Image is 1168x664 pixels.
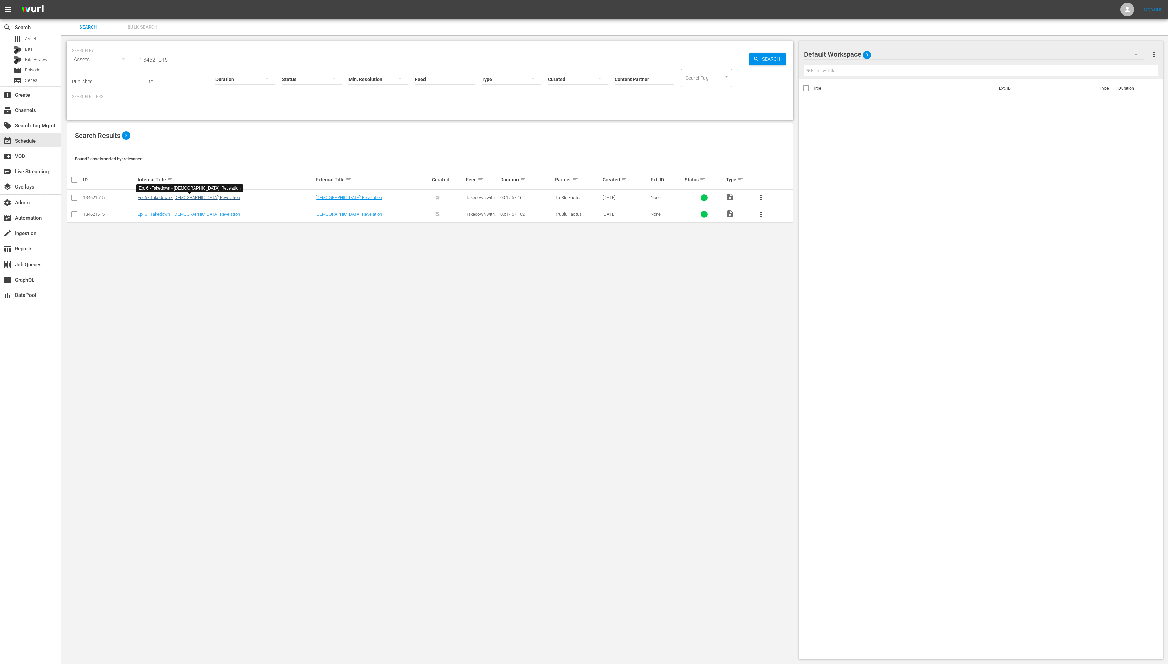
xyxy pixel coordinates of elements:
[555,212,593,227] span: TruBlu Factual Streaming Network, LLC
[500,195,553,200] div: 00:17:57.162
[1114,79,1155,98] th: Duration
[25,46,33,53] span: Bits
[863,48,871,62] span: 0
[83,195,136,200] div: 134621515
[621,177,627,183] span: sort
[651,195,683,200] div: None
[3,276,12,284] span: GraphQL
[1150,50,1158,58] span: more_vert
[651,212,683,217] div: None
[25,77,37,84] span: Series
[757,210,765,218] span: more_vert
[83,212,136,217] div: 134621515
[432,177,464,182] div: Curated
[72,94,788,100] p: Search Filters:
[685,176,724,184] div: Status
[3,137,12,145] span: Schedule
[1144,7,1162,12] a: Sign Out
[316,176,430,184] div: External Title
[500,212,553,217] div: 00:17:57.162
[555,195,593,210] span: TruBlu Factual Streaming Network, LLC
[25,56,48,63] span: Bits Review
[3,229,12,237] span: Ingestion
[3,261,12,269] span: Job Queues
[14,35,22,43] span: Asset
[3,291,12,299] span: DataPool
[753,206,769,222] button: more_vert
[726,210,734,218] span: Video
[700,177,706,183] span: sort
[65,23,111,31] span: Search
[25,67,40,73] span: Episode
[119,23,166,31] span: Bulk Search
[737,177,743,183] span: sort
[520,177,526,183] span: sort
[75,156,143,161] span: Found 2 assets sorted by: relevance
[138,176,314,184] div: Internal Title
[3,122,12,130] span: Search Tag Mgmt
[726,176,751,184] div: Type
[466,212,497,227] span: Takedown with [PERSON_NAME]
[72,50,132,69] div: Assets
[500,176,553,184] div: Duration
[478,177,484,183] span: sort
[1096,79,1114,98] th: Type
[3,23,12,32] span: Search
[603,212,648,217] div: [DATE]
[723,74,730,80] button: Open
[14,76,22,85] span: Series
[572,177,578,183] span: sort
[346,177,352,183] span: sort
[167,177,173,183] span: sort
[3,91,12,99] span: Create
[3,167,12,176] span: Live Streaming
[4,5,12,14] span: menu
[759,53,786,65] span: Search
[316,195,382,200] a: [DEMOGRAPHIC_DATA]’ Revelation
[3,214,12,222] span: Automation
[72,79,94,84] span: Published:
[3,199,12,207] span: Admin
[14,56,22,64] div: Bits Review
[138,195,240,200] a: Ep. 6 - Takedown - [DEMOGRAPHIC_DATA]’ Revelation
[466,195,497,210] span: Takedown with [PERSON_NAME]
[995,79,1096,98] th: Ext. ID
[3,106,12,114] span: Channels
[603,176,648,184] div: Created
[122,131,130,140] span: 2
[749,53,786,65] button: Search
[726,193,734,201] span: Video
[753,190,769,206] button: more_vert
[138,212,240,217] a: Ep. 6 - Takedown - [DEMOGRAPHIC_DATA]’ Revelation
[3,183,12,191] span: Overlays
[14,46,22,54] div: Bits
[149,79,153,84] span: to
[3,152,12,160] span: VOD
[16,2,49,18] img: ans4CAIJ8jUAAAAAAAAAAAAAAAAAAAAAAAAgQb4GAAAAAAAAAAAAAAAAAAAAAAAAJMjXAAAAAAAAAAAAAAAAAAAAAAAAgAT5G...
[14,66,22,74] span: Episode
[316,212,382,217] a: [DEMOGRAPHIC_DATA]’ Revelation
[757,194,765,202] span: more_vert
[75,131,120,140] span: Search Results
[25,36,36,42] span: Asset
[804,45,1144,64] div: Default Workspace
[651,177,683,182] div: Ext. ID
[466,176,498,184] div: Feed
[813,79,995,98] th: Title
[3,245,12,253] span: Reports
[603,195,648,200] div: [DATE]
[139,185,241,191] div: Ep. 6 - Takedown - [DEMOGRAPHIC_DATA]’ Revelation
[83,177,136,182] div: ID
[555,176,601,184] div: Partner
[1150,46,1158,62] button: more_vert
